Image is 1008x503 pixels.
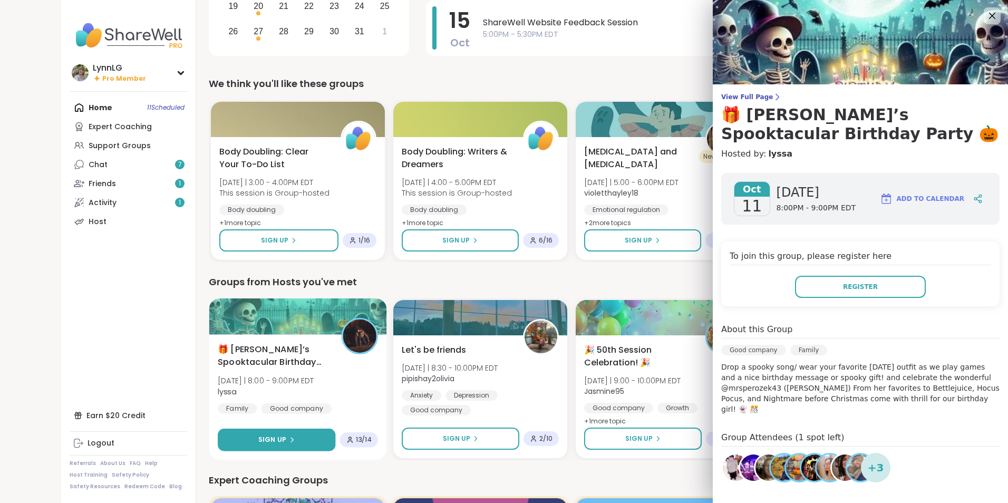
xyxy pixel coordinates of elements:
[771,454,797,481] img: CharityRoss
[70,471,108,479] a: Host Training
[130,460,141,467] a: FAQ
[273,20,295,43] div: Choose Tuesday, October 28th, 2025
[584,375,681,386] span: [DATE] | 9:00 - 10:00PM EDT
[402,205,467,215] div: Body doubling
[402,363,498,373] span: [DATE] | 8:30 - 10:00PM EDT
[830,453,860,482] a: Suze03
[228,24,238,38] div: 26
[721,105,1000,143] h3: 🎁 [PERSON_NAME]’s Spooktacular Birthday Party 🎃
[93,62,146,74] div: LynnLG
[218,343,329,369] span: 🎁 [PERSON_NAME]’s Spooktacular Birthday Party 🎃
[219,229,338,252] button: Sign Up
[795,276,926,298] button: Register
[625,236,652,245] span: Sign Up
[298,20,321,43] div: Choose Wednesday, October 29th, 2025
[402,428,519,450] button: Sign Up
[584,177,679,188] span: [DATE] | 5:00 - 6:00PM EDT
[258,435,286,444] span: Sign Up
[723,454,749,481] img: Recovery
[89,160,108,170] div: Chat
[790,345,828,355] div: Family
[219,205,284,215] div: Body doubling
[402,405,471,415] div: Good company
[209,76,934,91] div: We think you'll like these groups
[584,344,694,369] span: 🎉 50th Session Celebration! 🎉
[832,454,858,481] img: Suze03
[145,460,158,467] a: Help
[755,454,782,481] img: AliciaMarie
[179,179,181,188] span: 1
[483,16,915,29] span: ShareWell Website Feedback Session
[261,403,332,414] div: Good company
[356,436,372,444] span: 13 / 14
[786,454,812,481] img: HeatherCM24
[102,74,146,83] span: Pro Member
[625,434,653,443] span: Sign Up
[721,345,786,355] div: Good company
[279,24,288,38] div: 28
[355,24,364,38] div: 31
[442,236,470,245] span: Sign Up
[777,203,856,214] span: 8:00PM - 9:00PM EDT
[323,20,346,43] div: Choose Thursday, October 30th, 2025
[539,236,553,245] span: 6 / 16
[868,460,884,476] span: + 3
[801,454,828,481] img: mrsperozek43
[112,471,149,479] a: Safety Policy
[70,434,187,453] a: Logout
[402,177,512,188] span: [DATE] | 4:00 - 5:00PM EDT
[525,321,557,353] img: pipishay2olivia
[525,122,557,155] img: ShareWell
[261,236,288,245] span: Sign Up
[539,434,553,443] span: 2 / 10
[179,198,181,207] span: 1
[358,236,370,245] span: 1 / 16
[584,188,638,198] b: violetthayley18
[70,212,187,231] a: Host
[304,24,314,38] div: 29
[342,122,375,155] img: ShareWell
[740,454,767,481] img: Brandon84
[218,429,335,451] button: Sign Up
[402,229,519,252] button: Sign Up
[70,155,187,174] a: Chat7
[450,35,470,50] span: Oct
[880,192,893,205] img: ShareWell Logomark
[449,6,470,35] span: 15
[754,453,783,482] a: AliciaMarie
[72,64,89,81] img: LynnLG
[343,320,376,353] img: lyssa
[209,473,934,488] div: Expert Coaching Groups
[699,150,748,163] div: New Host! 🎉
[348,20,371,43] div: Choose Friday, October 31st, 2025
[70,406,187,425] div: Earn $20 Credit
[402,373,454,384] b: pipishay2olivia
[70,460,96,467] a: Referrals
[815,453,845,482] a: irisanne
[70,136,187,155] a: Support Groups
[70,174,187,193] a: Friends1
[88,438,114,449] div: Logout
[584,229,701,252] button: Sign Up
[70,117,187,136] a: Expert Coaching
[875,186,969,211] button: Add to Calendar
[89,179,116,189] div: Friends
[218,403,257,414] div: Family
[89,122,152,132] div: Expert Coaching
[784,453,814,482] a: HeatherCM24
[169,483,182,490] a: Blog
[843,282,878,292] span: Register
[721,93,1000,101] span: View Full Page
[584,428,702,450] button: Sign Up
[897,194,964,204] span: Add to Calendar
[742,197,762,216] span: 11
[402,146,511,171] span: Body Doubling: Writers & Dreamers
[707,122,740,155] img: violetthayley18
[89,217,106,227] div: Host
[817,454,843,481] img: irisanne
[443,434,470,443] span: Sign Up
[89,141,151,151] div: Support Groups
[721,362,1000,414] p: Drop a spooky song/ wear your favorite [DATE] outfit as we play games and a nice birthday message...
[584,205,668,215] div: Emotional regulation
[219,177,329,188] span: [DATE] | 3:00 - 4:00PM EDT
